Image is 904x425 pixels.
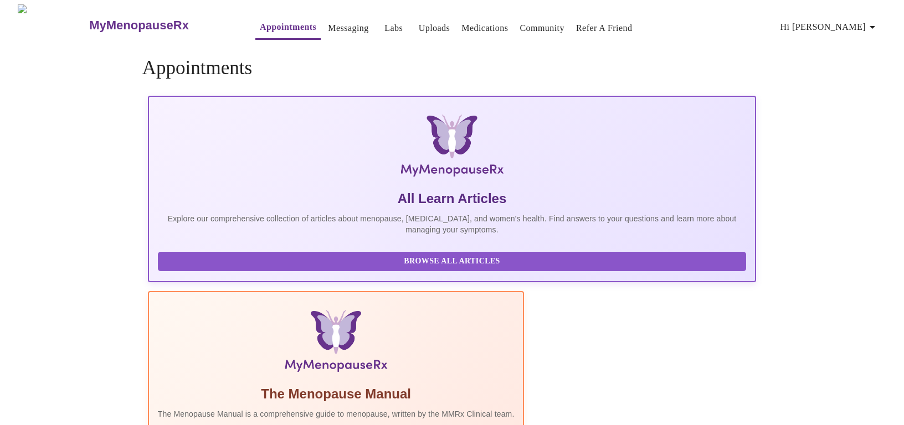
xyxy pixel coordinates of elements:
[158,252,746,271] button: Browse All Articles
[88,6,233,45] a: MyMenopauseRx
[158,408,515,419] p: The Menopause Manual is a comprehensive guide to menopause, written by the MMRx Clinical team.
[457,17,512,39] button: Medications
[384,20,403,36] a: Labs
[214,310,458,376] img: Menopause Manual
[520,20,564,36] a: Community
[419,20,450,36] a: Uploads
[328,20,368,36] a: Messaging
[260,19,316,35] a: Appointments
[158,190,746,208] h5: All Learn Articles
[323,17,373,39] button: Messaging
[158,385,515,403] h5: The Menopause Manual
[142,57,762,79] h4: Appointments
[18,4,88,46] img: MyMenopauseRx Logo
[780,19,879,35] span: Hi [PERSON_NAME]
[255,16,321,40] button: Appointments
[515,17,569,39] button: Community
[158,256,749,265] a: Browse All Articles
[414,17,455,39] button: Uploads
[461,20,508,36] a: Medications
[158,213,746,235] p: Explore our comprehensive collection of articles about menopause, [MEDICAL_DATA], and women's hea...
[572,17,637,39] button: Refer a Friend
[376,17,412,39] button: Labs
[169,255,735,268] span: Browse All Articles
[576,20,633,36] a: Refer a Friend
[249,115,655,181] img: MyMenopauseRx Logo
[89,18,189,33] h3: MyMenopauseRx
[776,16,884,38] button: Hi [PERSON_NAME]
